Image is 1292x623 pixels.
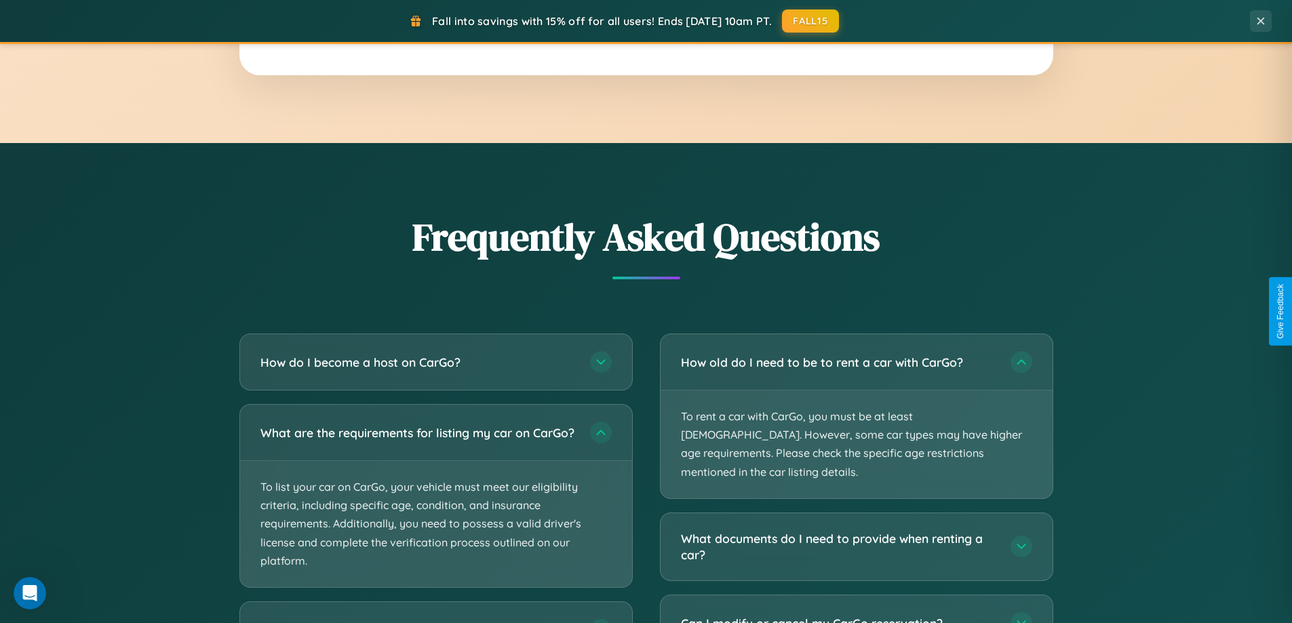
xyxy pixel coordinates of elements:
[239,211,1053,263] h2: Frequently Asked Questions
[681,530,997,563] h3: What documents do I need to provide when renting a car?
[14,577,46,609] iframe: Intercom live chat
[432,14,772,28] span: Fall into savings with 15% off for all users! Ends [DATE] 10am PT.
[661,390,1053,498] p: To rent a car with CarGo, you must be at least [DEMOGRAPHIC_DATA]. However, some car types may ha...
[681,354,997,371] h3: How old do I need to be to rent a car with CarGo?
[240,461,632,587] p: To list your car on CarGo, your vehicle must meet our eligibility criteria, including specific ag...
[260,354,576,371] h3: How do I become a host on CarGo?
[782,9,839,33] button: FALL15
[260,424,576,441] h3: What are the requirements for listing my car on CarGo?
[1276,284,1285,339] div: Give Feedback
